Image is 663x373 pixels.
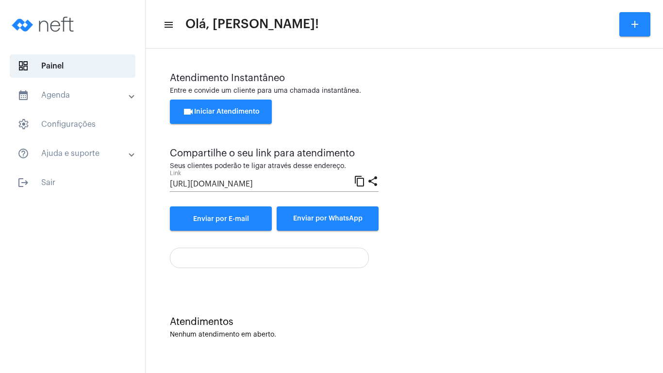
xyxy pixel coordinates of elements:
[8,5,81,44] img: logo-neft-novo-2.png
[293,215,363,222] span: Enviar por WhatsApp
[17,148,29,159] mat-icon: sidenav icon
[17,148,130,159] mat-panel-title: Ajuda e suporte
[170,317,639,327] div: Atendimentos
[182,108,260,115] span: Iniciar Atendimento
[163,19,173,31] mat-icon: sidenav icon
[10,113,135,136] span: Configurações
[10,171,135,194] span: Sair
[170,73,639,84] div: Atendimento Instantâneo
[170,148,379,159] div: Compartilhe o seu link para atendimento
[170,87,639,95] div: Entre e convide um cliente para uma chamada instantânea.
[17,60,29,72] span: sidenav icon
[367,175,379,186] mat-icon: share
[277,206,379,231] button: Enviar por WhatsApp
[17,89,29,101] mat-icon: sidenav icon
[170,331,639,339] div: Nenhum atendimento em aberto.
[17,119,29,130] span: sidenav icon
[170,206,272,231] a: Enviar por E-mail
[193,216,249,222] span: Enviar por E-mail
[17,89,130,101] mat-panel-title: Agenda
[170,163,379,170] div: Seus clientes poderão te ligar através desse endereço.
[185,17,319,32] span: Olá, [PERSON_NAME]!
[354,175,365,186] mat-icon: content_copy
[6,142,145,165] mat-expansion-panel-header: sidenav iconAjuda e suporte
[17,177,29,188] mat-icon: sidenav icon
[6,84,145,107] mat-expansion-panel-header: sidenav iconAgenda
[170,100,272,124] button: Iniciar Atendimento
[182,106,194,118] mat-icon: videocam
[10,54,135,78] span: Painel
[629,18,641,30] mat-icon: add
